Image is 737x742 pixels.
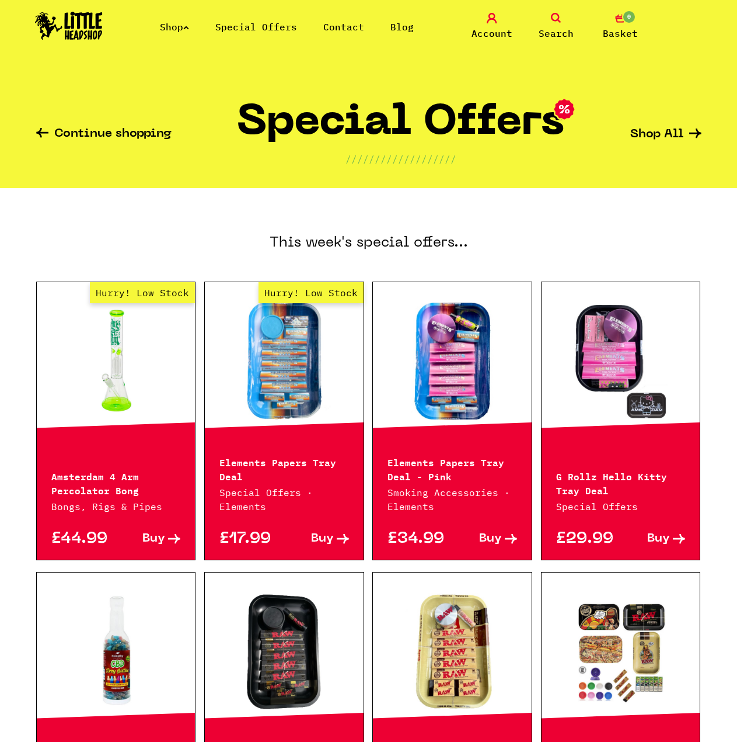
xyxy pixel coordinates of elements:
[622,10,636,24] span: 0
[471,26,512,40] span: Account
[630,129,701,141] a: Shop All
[452,533,517,545] a: Buy
[259,282,364,303] span: Hurry! Low Stock
[237,103,564,152] h1: Special Offers
[603,26,638,40] span: Basket
[37,303,195,419] a: Hurry! Low Stock
[345,152,456,166] p: ///////////////////
[621,533,686,545] a: Buy
[390,21,414,33] a: Blog
[51,500,181,514] p: Bongs, Rigs & Pipes
[116,533,180,545] a: Buy
[219,533,284,545] p: £17.99
[323,21,364,33] a: Contact
[35,12,103,40] img: Little Head Shop Logo
[387,533,452,545] p: £34.99
[90,282,195,303] span: Hurry! Low Stock
[591,13,649,40] a: 0 Basket
[311,533,334,545] span: Buy
[36,188,701,282] h3: This week's special offers...
[36,128,172,141] a: Continue shopping
[387,455,517,483] p: Elements Papers Tray Deal - Pink
[219,455,349,483] p: Elements Papers Tray Deal
[219,486,349,514] p: Special Offers · Elements
[556,500,686,514] p: Special Offers
[142,533,165,545] span: Buy
[556,533,621,545] p: £29.99
[539,26,574,40] span: Search
[387,486,517,514] p: Smoking Accessories · Elements
[284,533,349,545] a: Buy
[647,533,670,545] span: Buy
[215,21,297,33] a: Special Offers
[205,303,364,419] a: Hurry! Low Stock
[51,533,116,545] p: £44.99
[556,469,686,497] p: G Rollz Hello Kitty Tray Deal
[527,13,585,40] a: Search
[51,469,181,497] p: Amsterdam 4 Arm Percolator Bong
[479,533,502,545] span: Buy
[160,21,189,33] a: Shop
